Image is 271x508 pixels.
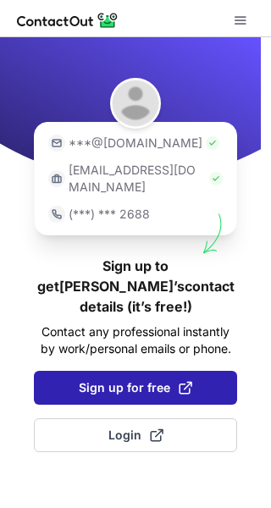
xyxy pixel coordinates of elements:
[34,323,237,357] p: Contact any professional instantly by work/personal emails or phone.
[34,418,237,452] button: Login
[69,135,202,152] p: ***@[DOMAIN_NAME]
[69,162,206,196] p: [EMAIL_ADDRESS][DOMAIN_NAME]
[34,256,237,317] h1: Sign up to get [PERSON_NAME]’s contact details (it’s free!)
[209,172,223,185] img: Check Icon
[79,379,192,396] span: Sign up for free
[108,427,163,444] span: Login
[48,170,65,187] img: https://contactout.com/extension/app/static/media/login-work-icon.638a5007170bc45168077fde17b29a1...
[206,136,219,150] img: Check Icon
[110,78,161,129] img: justin martinez
[48,135,65,152] img: https://contactout.com/extension/app/static/media/login-email-icon.f64bce713bb5cd1896fef81aa7b14a...
[34,371,237,405] button: Sign up for free
[48,206,65,223] img: https://contactout.com/extension/app/static/media/login-phone-icon.bacfcb865e29de816d437549d7f4cb...
[17,10,119,30] img: ContactOut v5.3.10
